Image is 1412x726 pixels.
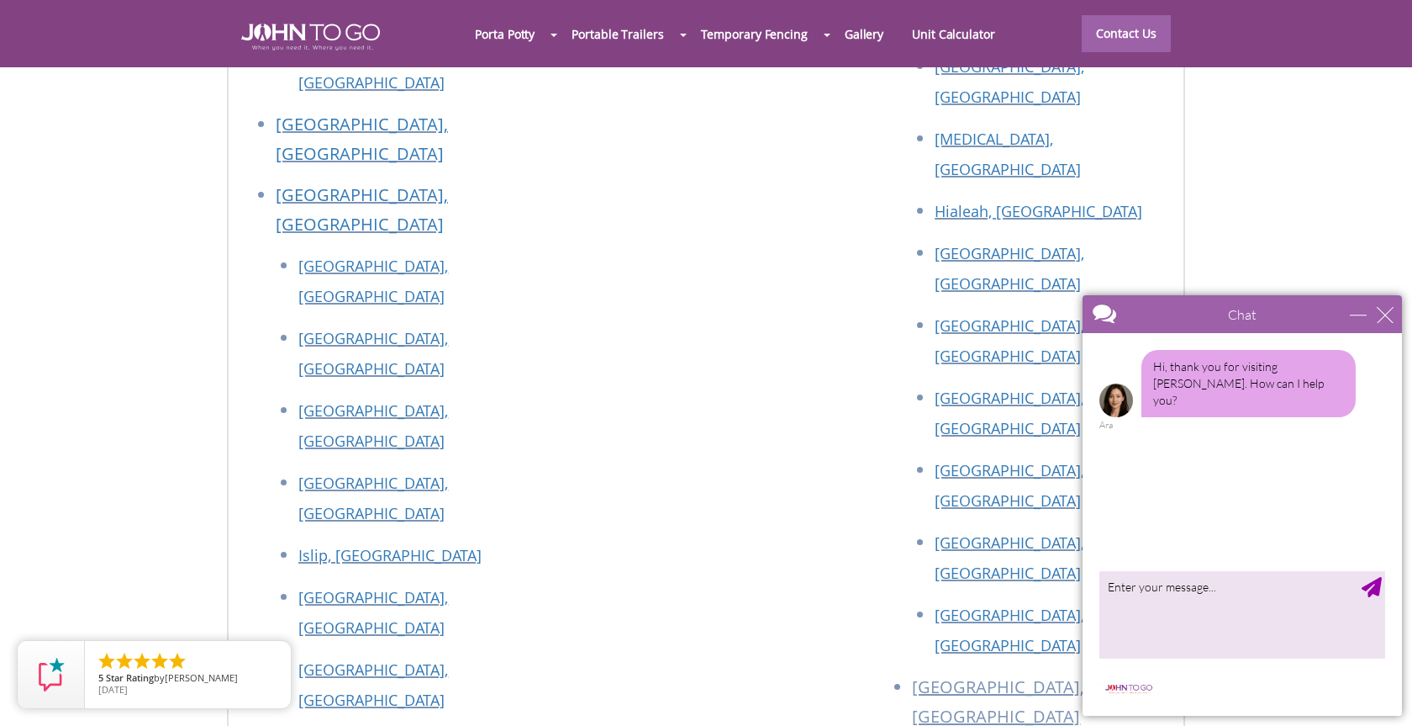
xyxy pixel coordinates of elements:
[687,16,822,52] a: Temporary Fencing
[114,651,134,671] li: 
[935,605,1084,655] a: [GEOGRAPHIC_DATA], [GEOGRAPHIC_DATA]
[165,671,238,684] span: [PERSON_NAME]
[830,16,898,52] a: Gallery
[298,42,448,93] a: [GEOGRAPHIC_DATA], [GEOGRAPHIC_DATA]
[935,243,1084,294] a: [GEOGRAPHIC_DATA], [GEOGRAPHIC_DATA]
[298,256,448,306] a: [GEOGRAPHIC_DATA], [GEOGRAPHIC_DATA]
[298,587,448,638] a: [GEOGRAPHIC_DATA], [GEOGRAPHIC_DATA]
[34,658,68,692] img: Review Rating
[97,651,117,671] li: 
[461,16,549,52] a: Porta Potty
[935,460,1084,511] a: [GEOGRAPHIC_DATA], [GEOGRAPHIC_DATA]
[276,183,448,236] a: [GEOGRAPHIC_DATA], [GEOGRAPHIC_DATA]
[298,660,448,710] a: [GEOGRAPHIC_DATA], [GEOGRAPHIC_DATA]
[98,673,277,685] span: by
[98,683,128,696] span: [DATE]
[935,129,1081,179] a: [MEDICAL_DATA], [GEOGRAPHIC_DATA]
[935,56,1084,107] a: [GEOGRAPHIC_DATA], [GEOGRAPHIC_DATA]
[935,533,1084,583] a: [GEOGRAPHIC_DATA], [GEOGRAPHIC_DATA]
[106,671,154,684] span: Star Rating
[935,315,1084,366] a: [GEOGRAPHIC_DATA], [GEOGRAPHIC_DATA]
[557,16,677,52] a: Portable Trailers
[276,113,448,165] a: [GEOGRAPHIC_DATA], [GEOGRAPHIC_DATA]
[935,201,1142,221] a: Hialeah, [GEOGRAPHIC_DATA]
[1072,285,1412,726] iframe: Live Chat Box
[167,651,187,671] li: 
[298,400,448,451] a: [GEOGRAPHIC_DATA], [GEOGRAPHIC_DATA]
[935,388,1084,438] a: [GEOGRAPHIC_DATA], [GEOGRAPHIC_DATA]
[98,671,103,684] span: 5
[132,651,152,671] li: 
[298,545,482,565] a: Islip, [GEOGRAPHIC_DATA]
[298,473,448,523] a: [GEOGRAPHIC_DATA], [GEOGRAPHIC_DATA]
[898,16,1009,52] a: Unit Calculator
[241,24,380,50] img: JOHN to go
[298,328,448,379] a: [GEOGRAPHIC_DATA], [GEOGRAPHIC_DATA]
[1082,15,1171,52] a: Contact Us
[150,651,170,671] li: 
